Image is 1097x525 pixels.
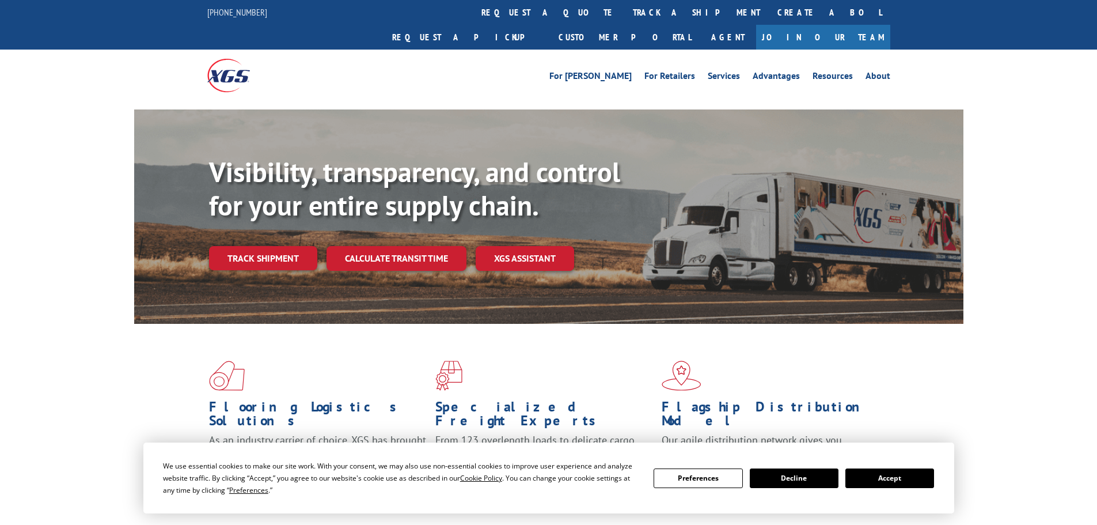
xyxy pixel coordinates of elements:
[756,25,890,50] a: Join Our Team
[435,400,653,433] h1: Specialized Freight Experts
[753,71,800,84] a: Advantages
[143,443,954,513] div: Cookie Consent Prompt
[700,25,756,50] a: Agent
[327,246,466,271] a: Calculate transit time
[662,400,879,433] h1: Flagship Distribution Model
[209,400,427,433] h1: Flooring Logistics Solutions
[813,71,853,84] a: Resources
[460,473,502,483] span: Cookie Policy
[549,71,632,84] a: For [PERSON_NAME]
[384,25,550,50] a: Request a pickup
[209,154,620,223] b: Visibility, transparency, and control for your entire supply chain.
[550,25,700,50] a: Customer Portal
[435,433,653,485] p: From 123 overlength loads to delicate cargo, our experienced staff knows the best way to move you...
[662,433,874,460] span: Our agile distribution network gives you nationwide inventory management on demand.
[750,469,838,488] button: Decline
[662,361,701,391] img: xgs-icon-flagship-distribution-model-red
[708,71,740,84] a: Services
[207,6,267,18] a: [PHONE_NUMBER]
[435,361,462,391] img: xgs-icon-focused-on-flooring-red
[209,361,245,391] img: xgs-icon-total-supply-chain-intelligence-red
[654,469,742,488] button: Preferences
[209,433,426,474] span: As an industry carrier of choice, XGS has brought innovation and dedication to flooring logistics...
[229,485,268,495] span: Preferences
[163,460,640,496] div: We use essential cookies to make our site work. With your consent, we may also use non-essential ...
[209,246,317,270] a: Track shipment
[845,469,934,488] button: Accept
[866,71,890,84] a: About
[644,71,695,84] a: For Retailers
[476,246,574,271] a: XGS ASSISTANT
